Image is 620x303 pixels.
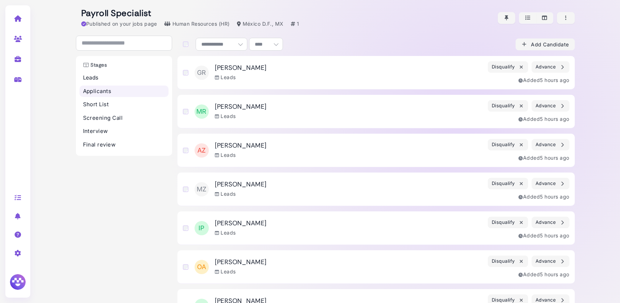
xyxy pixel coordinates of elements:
div: Leads [215,229,236,236]
div: Disqualify [492,102,524,110]
span: IP [195,221,209,235]
h2: Payroll Specialist [81,8,299,19]
div: Disqualify [492,258,524,265]
span: GR [195,66,209,80]
button: Disqualify [488,217,528,228]
p: Screening Call [83,114,165,122]
span: OA [195,260,209,274]
div: Leads [215,268,236,275]
button: Disqualify [488,256,528,267]
div: Advance [536,219,565,226]
h3: [PERSON_NAME] [215,181,267,189]
div: Advance [536,141,565,149]
button: Advance [532,256,569,267]
time: Aug 21, 2025 [540,232,569,238]
div: Leads [215,190,236,197]
h3: Stages [79,62,111,68]
button: Advance [532,139,569,150]
div: Leads [215,112,236,120]
span: MZ [195,182,209,196]
h3: [PERSON_NAME] [215,220,267,227]
button: Advance [532,217,569,228]
button: Disqualify [488,139,528,150]
div: Advance [536,63,565,71]
button: Disqualify [488,100,528,112]
button: Advance [532,178,569,189]
button: Advance [532,100,569,112]
div: Advance [536,180,565,188]
div: México D.F., MX [237,20,284,27]
div: Disqualify [492,180,524,188]
button: Disqualify [488,61,528,73]
h3: [PERSON_NAME] [215,142,267,150]
button: Disqualify [488,178,528,189]
div: Add Candidate [521,41,569,48]
div: Disqualify [492,63,524,71]
div: Disqualify [492,219,524,226]
img: Megan [9,273,27,291]
div: Added [518,115,569,123]
div: Advance [536,102,565,110]
div: Added [518,193,569,200]
time: Aug 21, 2025 [540,271,569,277]
time: Aug 21, 2025 [540,77,569,83]
button: Advance [532,61,569,73]
button: Add Candidate [516,38,575,50]
div: Added [518,154,569,161]
div: Added [518,271,569,278]
time: Aug 21, 2025 [540,116,569,122]
p: Leads [83,74,165,82]
p: Interview [83,127,165,135]
div: Disqualify [492,141,524,149]
div: Published on your jobs page [81,20,157,27]
h3: [PERSON_NAME] [215,64,267,72]
div: Added [518,232,569,239]
div: Advance [536,258,565,265]
div: Leads [215,73,236,81]
div: 1 [291,20,299,27]
div: Leads [215,151,236,159]
h3: [PERSON_NAME] [215,258,267,266]
time: Aug 21, 2025 [540,194,569,200]
span: MR [195,104,209,119]
h3: [PERSON_NAME] [215,103,267,111]
p: Applicants [83,87,165,96]
p: Final review [83,141,165,149]
div: Added [518,76,569,84]
time: Aug 21, 2025 [540,155,569,161]
span: Az [195,143,209,158]
div: Human Resources (HR) [164,20,230,27]
p: Short List [83,101,165,109]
